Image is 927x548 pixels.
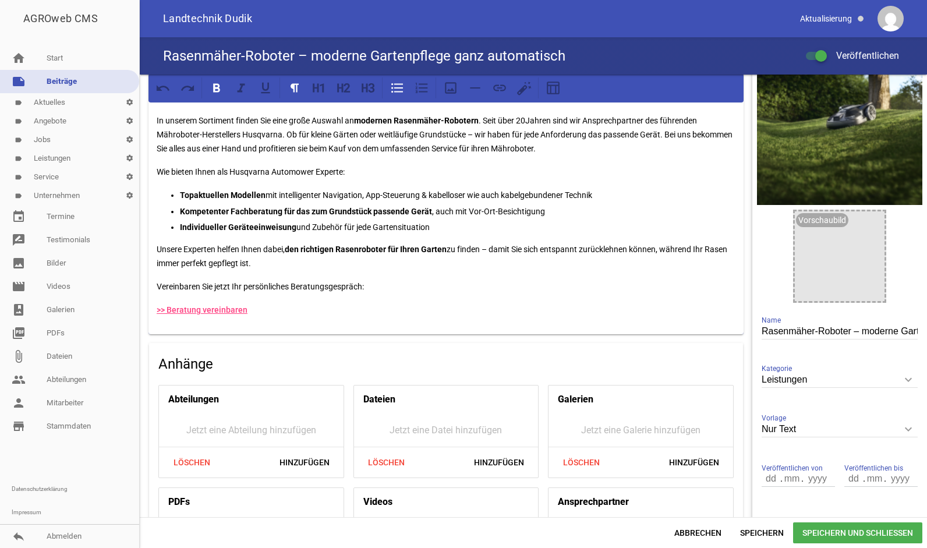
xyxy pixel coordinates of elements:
i: picture_as_pdf [12,326,26,340]
p: Vereinbaren Sie jetzt Ihr persönliches Beratungsgespräch: [157,280,735,294]
span: Landtechnik Dudik [163,13,252,24]
div: Jetzt eine Datei hinzufügen [354,413,539,447]
i: person [12,396,26,410]
p: , auch mit Vor-Ort-Besichtigung [180,204,735,218]
strong: Topaktuellen Modellen [180,190,266,200]
h4: Ansprechpartner [558,493,629,511]
i: settings [120,130,139,149]
i: label [15,136,22,144]
span: Speichern und Schließen [793,522,922,543]
span: Abbrechen [665,522,731,543]
h4: Rasenmäher-Roboter – moderne Gartenpflege ganz automatisch [163,47,565,65]
input: dd [762,471,781,486]
p: mit intelligenter Navigation, App-Steuerung & kabelloser wie auch kabelgebundener Technik [180,188,735,202]
input: dd [844,471,864,486]
h4: Anhänge [158,355,734,373]
input: yyyy [885,471,914,486]
i: label [15,192,22,200]
i: image [12,256,26,270]
input: yyyy [802,471,832,486]
i: people [12,373,26,387]
input: mm [864,471,885,486]
h4: Abteilungen [168,390,219,409]
a: >> Beratung vereinbaren [157,305,247,314]
span: Speichern [731,522,793,543]
h4: Dateien [363,390,395,409]
p: Wie bieten Ihnen als Husqvarna Automower Experte: [157,165,735,179]
i: note [12,75,26,89]
input: mm [781,471,802,486]
i: reply [12,529,26,543]
i: settings [120,168,139,186]
p: In unserem Sortiment finden Sie eine große Auswahl an . Seit über 20Jahren sind wir Ansprechpartn... [157,100,735,155]
i: event [12,210,26,224]
h4: PDFs [168,493,190,511]
h4: Videos [363,493,392,511]
div: Vorschaubild [796,213,848,227]
span: Löschen [164,452,220,473]
i: label [15,99,22,107]
i: store_mall_directory [12,419,26,433]
h4: Galerien [558,390,593,409]
span: Hinzufügen [270,452,339,473]
i: label [15,174,22,181]
i: settings [120,93,139,112]
strong: den richtigen Rasenroboter für Ihren Garten [285,245,447,254]
div: Jetzt eine Abteilung hinzufügen [159,413,344,447]
i: settings [120,112,139,130]
span: Löschen [553,452,609,473]
i: home [12,51,26,65]
i: photo_album [12,303,26,317]
strong: Individueller Geräteeinweisung [180,222,296,232]
span: Hinzufügen [465,452,533,473]
i: label [15,118,22,125]
strong: Kompetenter Fachberatung für das zum Grundstück passende Gerät [180,207,432,216]
span: Veröffentlichen bis [844,462,903,474]
span: Hinzufügen [660,452,728,473]
p: und Zubehör für jede Gartensituation [180,220,735,234]
i: keyboard_arrow_down [899,370,918,389]
span: Löschen [359,452,415,473]
strong: modernen Rasenmäher-Robotern [354,116,479,125]
div: Jetzt eine Galerie hinzufügen [549,413,733,447]
p: Unsere Experten helfen Ihnen dabei, zu finden – damit Sie sich entspannt zurücklehnen können, wäh... [157,242,735,270]
span: Veröffentlichen von [762,462,823,474]
i: rate_review [12,233,26,247]
i: label [15,155,22,162]
span: Veröffentlichen [822,50,899,61]
i: attach_file [12,349,26,363]
i: keyboard_arrow_down [899,420,918,439]
i: settings [120,149,139,168]
i: movie [12,280,26,294]
i: settings [120,186,139,205]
